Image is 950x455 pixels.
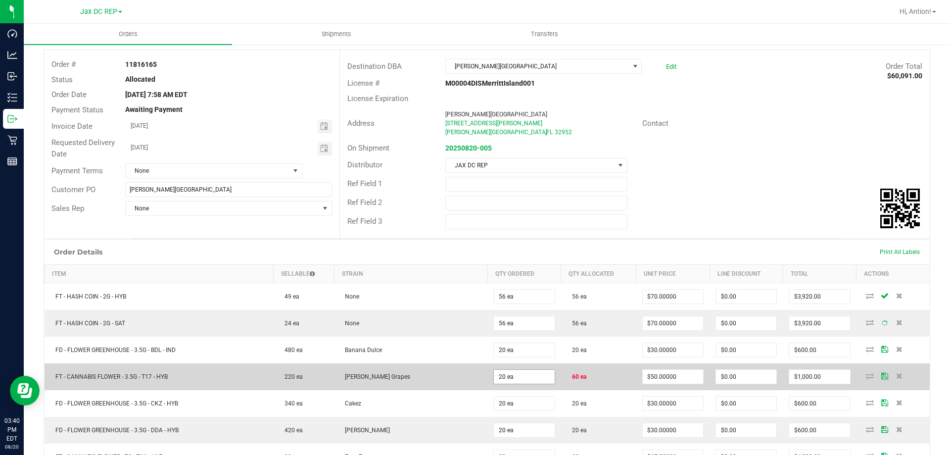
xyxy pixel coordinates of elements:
[716,316,776,330] input: 0
[347,62,402,71] span: Destination DBA
[51,75,73,84] span: Status
[567,347,587,354] span: 20 ea
[347,217,382,226] span: Ref Field 3
[334,264,487,283] th: Strain
[280,293,299,300] span: 49 ea
[280,373,303,380] span: 220 ea
[125,75,155,83] strong: Allocated
[445,111,547,118] span: [PERSON_NAME][GEOGRAPHIC_DATA]
[7,93,17,102] inline-svg: Inventory
[340,347,382,354] span: Banana Dulce
[4,443,19,451] p: 08/20
[51,122,93,131] span: Invoice Date
[716,343,776,357] input: 0
[636,264,710,283] th: Unit Price
[50,347,176,354] span: FD - FLOWER GREENHOUSE - 3.5G - BDL - IND
[880,189,920,228] img: Scan me!
[318,142,332,155] span: Toggle calendar
[24,24,232,45] a: Orders
[789,397,850,410] input: 0
[446,59,629,73] span: [PERSON_NAME][GEOGRAPHIC_DATA]
[877,400,892,405] span: Save Order Detail
[494,423,554,437] input: 0
[789,316,850,330] input: 0
[280,427,303,434] span: 420 ea
[567,373,586,380] span: 60 ea
[347,79,380,88] span: License #
[643,423,703,437] input: 0
[545,129,546,136] span: ,
[643,397,703,410] input: 0
[789,370,850,384] input: 0
[51,90,87,99] span: Order Date
[892,373,907,379] span: Delete Order Detail
[125,105,183,113] strong: Awaiting Payment
[7,114,17,124] inline-svg: Outbound
[10,376,40,405] iframe: Resource center
[886,62,922,71] span: Order Total
[892,346,907,352] span: Delete Order Detail
[642,119,668,128] span: Contact
[877,320,892,326] span: Save Order Detail
[494,290,554,303] input: 0
[789,343,850,357] input: 0
[877,293,892,299] span: Save Order Detail
[789,290,850,303] input: 0
[7,50,17,60] inline-svg: Analytics
[666,63,676,70] a: Edit
[80,7,117,16] span: Jax DC REP
[7,29,17,39] inline-svg: Dashboard
[50,400,178,407] span: FD - FLOWER GREENHOUSE - 3.5G - CKZ - HYB
[445,120,542,127] span: [STREET_ADDRESS][PERSON_NAME]
[643,370,703,384] input: 0
[716,397,776,410] input: 0
[280,320,299,327] span: 24 ea
[51,60,76,69] span: Order #
[7,135,17,145] inline-svg: Retail
[487,264,561,283] th: Qty Ordered
[4,416,19,443] p: 03:40 PM EDT
[561,264,636,283] th: Qty Allocated
[51,138,115,158] span: Requested Delivery Date
[50,293,126,300] span: FT - HASH COIN - 2G - HYB
[892,400,907,405] span: Delete Order Detail
[340,320,359,327] span: None
[50,320,125,327] span: FT - HASH COIN - 2G - SAT
[347,144,389,152] span: On Shipment
[877,346,892,352] span: Save Order Detail
[445,144,492,152] a: 20250820-005
[546,129,553,136] span: FL
[347,94,408,103] span: License Expiration
[716,423,776,437] input: 0
[347,198,382,207] span: Ref Field 2
[7,156,17,166] inline-svg: Reports
[567,427,587,434] span: 20 ea
[125,60,157,68] strong: 11816165
[880,189,920,228] qrcode: 11816165
[494,316,554,330] input: 0
[50,373,168,380] span: FT - CANNABIS FLOWER - 3.5G - T17 - HYB
[643,290,703,303] input: 0
[51,105,103,114] span: Payment Status
[308,30,365,39] span: Shipments
[446,158,614,172] span: JAX DC REP
[126,164,289,178] span: None
[789,423,850,437] input: 0
[518,30,571,39] span: Transfers
[347,179,382,188] span: Ref Field 1
[232,24,440,45] a: Shipments
[318,119,332,133] span: Toggle calendar
[643,343,703,357] input: 0
[125,91,188,99] strong: [DATE] 7:58 AM EDT
[494,397,554,410] input: 0
[887,72,922,80] strong: $60,091.00
[51,185,95,194] span: Customer PO
[54,248,102,256] h1: Order Details
[7,71,17,81] inline-svg: Inbound
[716,290,776,303] input: 0
[347,119,375,128] span: Address
[340,373,410,380] span: [PERSON_NAME] Grapes
[280,347,303,354] span: 480 ea
[567,320,587,327] span: 56 ea
[567,400,587,407] span: 20 ea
